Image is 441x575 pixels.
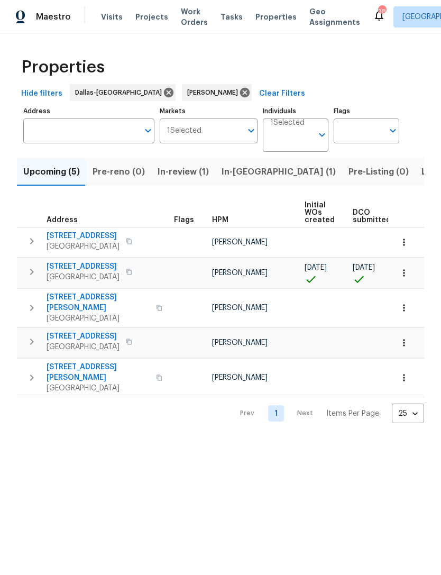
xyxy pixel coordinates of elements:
[182,84,252,101] div: [PERSON_NAME]
[47,342,120,352] span: [GEOGRAPHIC_DATA]
[212,216,228,224] span: HPM
[230,404,424,423] nav: Pagination Navigation
[378,6,385,17] div: 38
[326,408,379,419] p: Items Per Page
[255,84,309,104] button: Clear Filters
[70,84,176,101] div: Dallas-[GEOGRAPHIC_DATA]
[212,339,268,346] span: [PERSON_NAME]
[385,123,400,138] button: Open
[141,123,155,138] button: Open
[187,87,242,98] span: [PERSON_NAME]
[212,269,268,277] span: [PERSON_NAME]
[47,272,120,282] span: [GEOGRAPHIC_DATA]
[21,62,105,72] span: Properties
[135,12,168,22] span: Projects
[101,12,123,22] span: Visits
[47,231,120,241] span: [STREET_ADDRESS]
[305,202,335,224] span: Initial WOs created
[309,6,360,28] span: Geo Assignments
[21,87,62,101] span: Hide filters
[181,6,208,28] span: Work Orders
[334,108,399,114] label: Flags
[268,405,284,422] a: Goto page 1
[315,127,329,142] button: Open
[167,126,201,135] span: 1 Selected
[392,400,424,427] div: 25
[212,304,268,312] span: [PERSON_NAME]
[174,216,194,224] span: Flags
[47,383,150,394] span: [GEOGRAPHIC_DATA]
[160,108,258,114] label: Markets
[348,165,409,179] span: Pre-Listing (0)
[47,331,120,342] span: [STREET_ADDRESS]
[222,165,336,179] span: In-[GEOGRAPHIC_DATA] (1)
[75,87,166,98] span: Dallas-[GEOGRAPHIC_DATA]
[158,165,209,179] span: In-review (1)
[23,165,80,179] span: Upcoming (5)
[263,108,328,114] label: Individuals
[212,239,268,246] span: [PERSON_NAME]
[17,84,67,104] button: Hide filters
[47,292,150,313] span: [STREET_ADDRESS][PERSON_NAME]
[270,118,305,127] span: 1 Selected
[47,261,120,272] span: [STREET_ADDRESS]
[212,374,268,381] span: [PERSON_NAME]
[23,108,154,114] label: Address
[221,13,243,21] span: Tasks
[47,216,78,224] span: Address
[47,362,150,383] span: [STREET_ADDRESS][PERSON_NAME]
[36,12,71,22] span: Maestro
[255,12,297,22] span: Properties
[305,264,327,271] span: [DATE]
[353,209,391,224] span: DCO submitted
[93,165,145,179] span: Pre-reno (0)
[259,87,305,101] span: Clear Filters
[244,123,259,138] button: Open
[47,241,120,252] span: [GEOGRAPHIC_DATA]
[47,313,150,324] span: [GEOGRAPHIC_DATA]
[353,264,375,271] span: [DATE]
